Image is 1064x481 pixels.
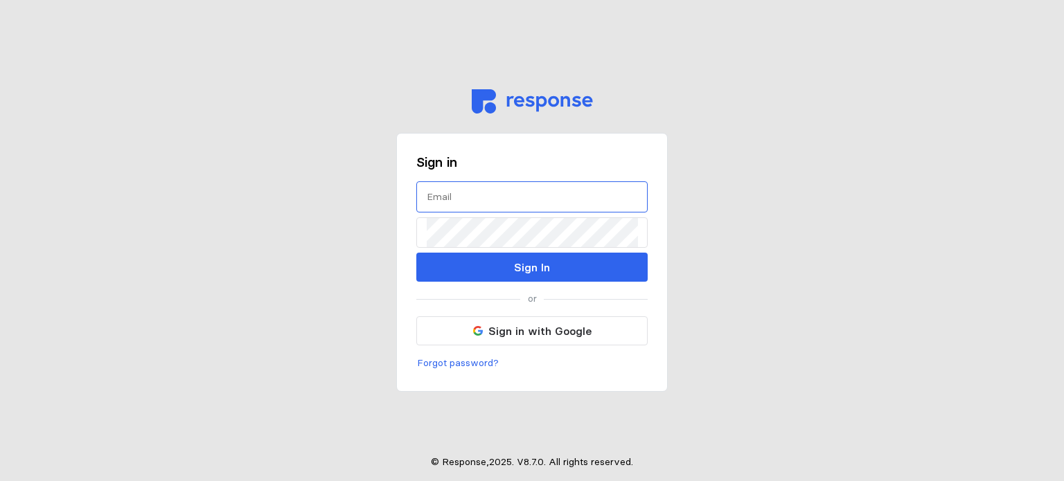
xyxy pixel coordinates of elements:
p: Sign In [514,259,550,276]
input: Email [427,182,637,212]
button: Sign in with Google [416,316,648,345]
button: Sign In [416,253,648,282]
p: Sign in with Google [488,323,592,340]
img: svg%3e [473,326,483,336]
img: svg%3e [472,89,593,114]
p: © Response, 2025 . V 8.7.0 . All rights reserved. [431,455,633,470]
button: Forgot password? [416,355,499,372]
h3: Sign in [416,153,648,172]
p: Forgot password? [417,356,499,371]
p: or [528,291,537,307]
